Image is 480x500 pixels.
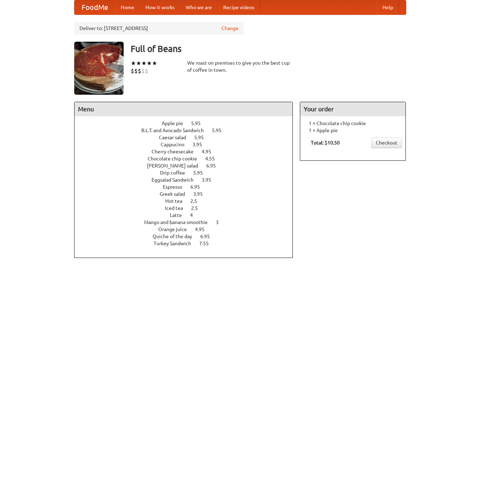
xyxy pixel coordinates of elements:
[134,67,138,75] li: $
[152,177,224,183] a: Eggsalad Sandwich 3.95
[304,127,402,134] li: 1 × Apple pie
[160,191,192,197] span: Greek salad
[147,163,205,169] span: [PERSON_NAME] salad
[161,142,215,147] a: Cappucino 3.95
[163,184,189,190] span: Espresso
[153,234,223,239] a: Quiche of the day 6.95
[170,212,206,218] a: Latte 4
[158,227,218,232] a: Orange juice 4.95
[205,156,222,161] span: 4.55
[154,241,198,246] span: Turkey Sandwich
[199,241,216,246] span: 7.55
[300,102,405,116] h4: Your order
[371,137,402,148] a: Checkout
[152,149,201,154] span: Cherry cheesecake
[145,67,148,75] li: $
[191,120,208,126] span: 5.95
[212,128,229,133] span: 5.95
[304,120,402,127] li: 1 × Chocolate chip cookie
[140,0,180,14] a: How it works
[190,212,200,218] span: 4
[170,212,189,218] span: Latte
[162,120,214,126] a: Apple pie 5.95
[74,42,124,95] img: angular.jpg
[192,142,209,147] span: 3.95
[191,205,205,211] span: 2.5
[153,234,199,239] span: Quiche of the day
[161,142,191,147] span: Cappucino
[165,205,190,211] span: Iced tea
[377,0,399,14] a: Help
[115,0,140,14] a: Home
[131,67,134,75] li: $
[144,219,215,225] span: Mango and banana smoothie
[202,177,218,183] span: 3.95
[138,67,141,75] li: $
[159,135,193,140] span: Caesar salad
[144,219,232,225] a: Mango and banana smoothie 3
[221,25,238,32] a: Change
[193,170,210,176] span: 5.95
[190,198,204,204] span: 2.5
[218,0,260,14] a: Recipe videos
[165,198,210,204] a: Hot tea 2.5
[136,59,141,67] li: ★
[160,170,216,176] a: Drip coffee 5.95
[75,0,115,14] a: FoodMe
[160,170,192,176] span: Drip coffee
[165,205,211,211] a: Iced tea 2.5
[162,120,190,126] span: Apple pie
[75,102,293,116] h4: Menu
[152,177,201,183] span: Eggsalad Sandwich
[163,184,213,190] a: Espresso 6.95
[180,0,218,14] a: Who we are
[200,234,217,239] span: 6.95
[148,156,228,161] a: Chocolate chip cookie 4.55
[154,241,222,246] a: Turkey Sandwich 7.55
[206,163,223,169] span: 6.95
[193,191,210,197] span: 3.95
[141,59,147,67] li: ★
[190,184,207,190] span: 6.95
[165,198,189,204] span: Hot tea
[141,128,235,133] a: B.L.T. and Avocado Sandwich 5.95
[216,219,226,225] span: 3
[202,149,218,154] span: 4.95
[148,156,204,161] span: Chocolate chip cookie
[159,135,217,140] a: Caesar salad 5.95
[131,59,136,67] li: ★
[147,59,152,67] li: ★
[195,227,212,232] span: 4.95
[131,42,406,56] h3: Full of Beans
[152,59,157,67] li: ★
[152,149,224,154] a: Cherry cheesecake 4.95
[311,140,340,146] b: Total: $10.50
[141,67,145,75] li: $
[194,135,211,140] span: 5.95
[160,191,216,197] a: Greek salad 3.95
[158,227,194,232] span: Orange juice
[74,22,244,35] div: Deliver to: [STREET_ADDRESS]
[187,59,293,73] div: We roast on premises to give you the best cup of coffee in town.
[147,163,229,169] a: [PERSON_NAME] salad 6.95
[141,128,211,133] span: B.L.T. and Avocado Sandwich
